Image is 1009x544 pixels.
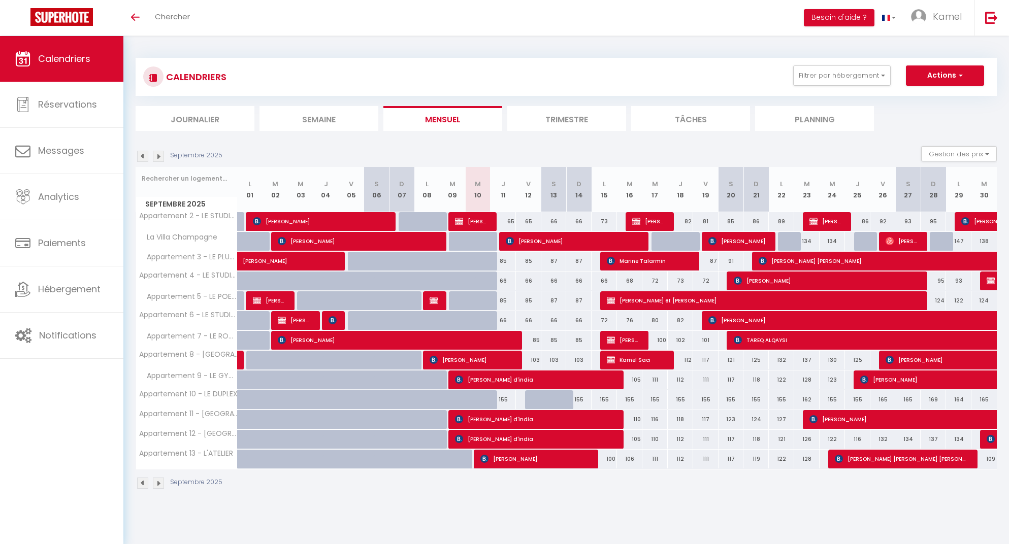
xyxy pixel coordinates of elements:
div: 80 [642,311,668,330]
abbr: V [703,179,708,189]
div: 125 [845,351,870,369]
div: 123 [820,370,845,389]
th: 15 [592,167,617,212]
a: [PERSON_NAME] [238,252,263,271]
li: Planning [755,106,874,131]
span: [PERSON_NAME] [480,449,588,468]
div: 121 [719,351,744,369]
div: 73 [592,212,617,231]
div: 93 [895,212,921,231]
div: 132 [870,430,896,449]
div: 110 [617,410,642,429]
div: 95 [921,271,946,290]
abbr: J [501,179,505,189]
div: 137 [794,351,820,369]
span: [PERSON_NAME] d'india [455,429,612,449]
span: Appartement 8 - [GEOGRAPHIC_DATA] [138,351,239,358]
span: Appartement 9 - LE GYPSE [138,370,239,382]
abbr: M [981,179,987,189]
span: [PERSON_NAME] [632,212,665,231]
abbr: S [906,179,910,189]
div: 66 [516,311,541,330]
div: 155 [845,390,870,409]
span: [PERSON_NAME] d'india [455,370,612,389]
li: Trimestre [507,106,626,131]
button: Besoin d'aide ? [804,9,874,26]
div: 112 [668,430,693,449]
div: 103 [516,351,541,369]
div: 134 [895,430,921,449]
th: 22 [769,167,794,212]
div: 137 [921,430,946,449]
button: Actions [906,65,984,86]
span: Paiements [38,236,86,249]
abbr: V [881,179,885,189]
th: 19 [693,167,719,212]
div: 109 [971,450,997,468]
abbr: J [678,179,682,189]
th: 17 [642,167,668,212]
abbr: M [449,179,455,189]
abbr: M [298,179,304,189]
div: 130 [820,351,845,369]
div: 134 [820,232,845,251]
li: Mensuel [383,106,502,131]
div: 86 [845,212,870,231]
div: 117 [693,351,719,369]
div: 85 [566,331,592,350]
th: 13 [541,167,567,212]
div: 117 [693,410,719,429]
div: 66 [541,311,567,330]
span: Appartement 12 - [GEOGRAPHIC_DATA] [138,430,239,437]
abbr: V [526,179,531,189]
span: [PERSON_NAME] [278,231,435,251]
th: 25 [845,167,870,212]
span: Appartement 13 - L'ATELIER [138,450,233,457]
div: 87 [693,252,719,270]
th: 10 [465,167,491,212]
div: 66 [516,271,541,290]
span: [PERSON_NAME] [430,350,512,369]
div: 66 [592,271,617,290]
div: 85 [719,212,744,231]
abbr: M [804,179,810,189]
div: 118 [743,370,769,389]
span: [PERSON_NAME] [243,246,336,265]
th: 08 [414,167,440,212]
div: 111 [642,370,668,389]
div: 116 [845,430,870,449]
div: 85 [516,331,541,350]
div: 128 [794,450,820,468]
span: Kamel [933,10,962,23]
th: 27 [895,167,921,212]
span: [PERSON_NAME] [329,311,337,330]
div: 73 [668,271,693,290]
span: Chercher [155,11,190,22]
div: 106 [617,450,642,468]
div: 122 [769,370,794,389]
div: 66 [566,212,592,231]
th: 16 [617,167,642,212]
abbr: L [426,179,429,189]
span: Appartement 6 - LE STUDIO [PERSON_NAME] [138,311,239,319]
div: 92 [870,212,896,231]
div: 128 [794,370,820,389]
span: Kamel Saci [607,350,665,369]
abbr: M [829,179,835,189]
abbr: J [856,179,860,189]
div: 155 [617,390,642,409]
th: 11 [491,167,516,212]
abbr: D [399,179,404,189]
div: 76 [617,311,642,330]
span: Appartement 11 - [GEOGRAPHIC_DATA] [138,410,239,418]
span: Appartement 5 - LE POESIE [138,291,239,302]
div: 65 [491,212,516,231]
div: 85 [491,252,516,270]
span: Septembre 2025 [136,197,237,212]
div: 132 [769,351,794,369]
abbr: L [957,179,960,189]
div: 124 [921,291,946,310]
div: 155 [491,390,516,409]
div: 164 [946,390,971,409]
p: Septembre 2025 [170,478,222,487]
